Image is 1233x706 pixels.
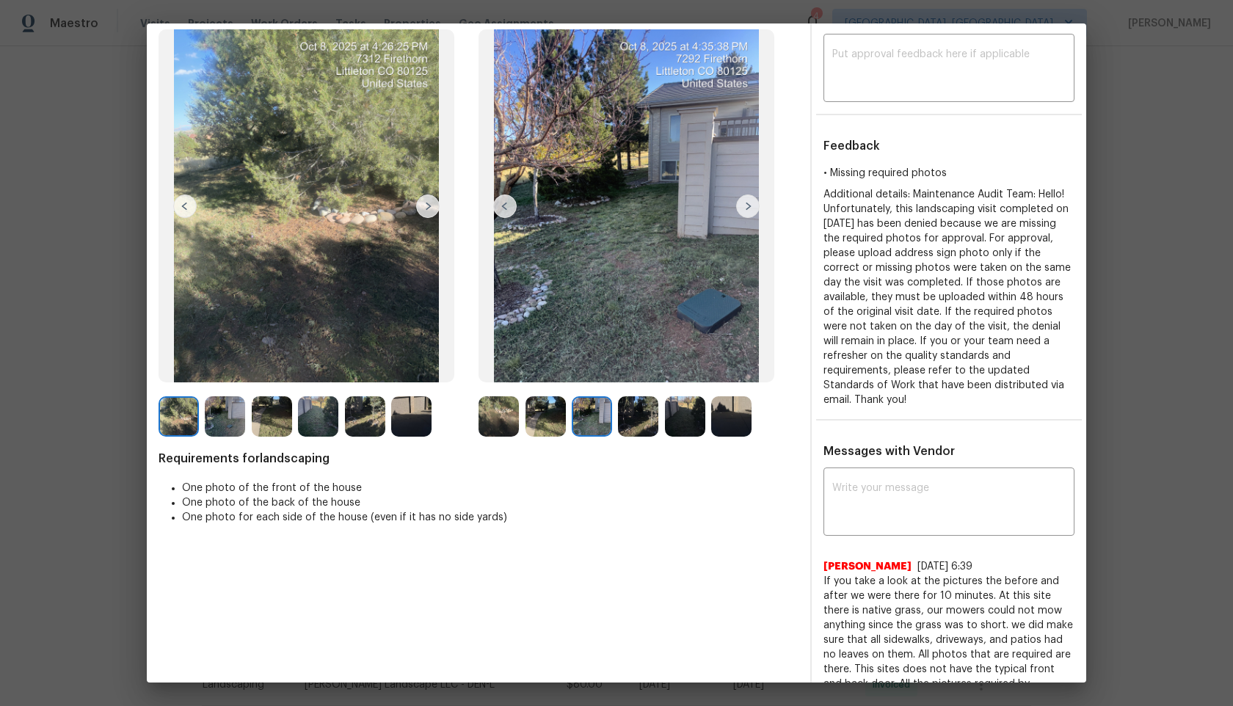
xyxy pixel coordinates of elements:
span: [PERSON_NAME] [823,559,912,574]
img: left-chevron-button-url [173,194,197,218]
li: One photo for each side of the house (even if it has no side yards) [182,510,799,525]
span: [DATE] 6:39 [917,561,972,572]
span: • Missing required photos [823,168,947,178]
img: right-chevron-button-url [416,194,440,218]
span: Additional details: Maintenance Audit Team: Hello! Unfortunately, this landscaping visit complete... [823,189,1071,405]
img: left-chevron-button-url [493,194,517,218]
span: Messages with Vendor [823,445,955,457]
span: Feedback [823,140,880,152]
img: right-chevron-button-url [736,194,760,218]
span: Requirements for landscaping [159,451,799,466]
li: One photo of the front of the house [182,481,799,495]
li: One photo of the back of the house [182,495,799,510]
